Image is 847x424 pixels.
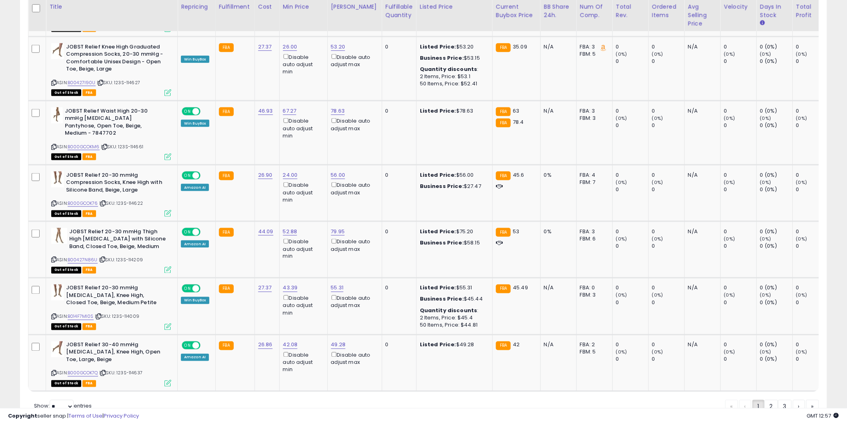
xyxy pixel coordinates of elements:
img: 31edFg3L60L._SL40_.jpg [51,172,64,188]
small: (0%) [760,349,771,355]
div: 0 [796,107,829,115]
span: OFF [199,108,212,115]
div: 0 [796,43,829,50]
b: JOBST Relief Knee High Graduated Compression Socks, 20-30 mmHg - Comfortable Unisex Design - Open... [66,43,163,75]
div: 0 [616,341,648,349]
div: FBA: 3 [580,228,606,235]
div: 0% [544,172,570,179]
div: FBA: 3 [580,107,606,115]
div: 50 Items, Price: $44.81 [420,322,486,329]
div: 0 [724,356,757,363]
div: 0 [724,122,757,129]
span: 2025-09-10 12:57 GMT [807,412,839,420]
div: N/A [688,228,715,235]
div: Cost [258,3,276,11]
div: $53.20 [420,43,486,50]
div: BB Share 24h. [544,3,573,20]
div: Disable auto adjust max [331,351,376,366]
span: | SKU: 123S-114209 [99,257,143,263]
div: 0 [616,43,648,50]
div: FBA: 3 [580,43,606,50]
strong: Copyright [8,412,37,420]
img: 21V-j5jWoBL._SL40_.jpg [51,43,64,59]
span: FBA [82,89,96,96]
div: FBM: 6 [580,235,606,242]
div: FBM: 7 [580,179,606,186]
div: 0 [652,228,684,235]
a: 42.08 [283,341,298,349]
span: All listings that are currently out of stock and unavailable for purchase on Amazon [51,153,81,160]
div: Disable auto adjust max [331,181,376,196]
div: 0 [652,186,684,193]
div: Disable auto adjust min [283,181,321,204]
small: (0%) [724,115,735,121]
div: N/A [544,285,570,292]
a: 2 [765,400,778,414]
div: Ordered Items [652,3,681,20]
div: 0 [652,43,684,50]
b: Business Price: [420,295,464,303]
img: 31edFg3L60L._SL40_.jpg [51,285,64,301]
div: 0 [724,172,757,179]
div: 0 (0%) [760,107,793,115]
div: N/A [544,341,570,349]
div: 0 [796,228,829,235]
div: Fulfillable Quantity [385,3,413,20]
div: 0 [724,186,757,193]
span: 45.6 [513,171,524,179]
div: : [420,307,486,315]
div: $45.44 [420,296,486,303]
span: 78.4 [513,118,524,126]
div: 0 [796,299,829,307]
small: (0%) [616,115,627,121]
div: Min Price [283,3,324,11]
div: 0 [796,356,829,363]
small: FBA [496,341,511,350]
a: 46.93 [258,107,273,115]
b: Business Price: [420,54,464,62]
div: 0 (0%) [760,242,793,250]
b: Listed Price: [420,228,456,235]
small: FBA [219,107,234,116]
div: 0 [652,122,684,129]
div: 0 [724,299,757,307]
div: Fulfillment [219,3,251,11]
div: 0% [544,228,570,235]
small: (0%) [796,51,807,57]
div: Total Rev. [616,3,645,20]
span: 42 [513,341,520,349]
div: Disable auto adjust max [331,52,376,68]
div: Repricing [181,3,212,11]
span: | SKU: 123S-114622 [99,200,143,206]
small: FBA [219,341,234,350]
span: | SKU: 123S-114627 [97,79,140,86]
small: Days In Stock. [760,20,765,27]
b: Listed Price: [420,284,456,292]
a: 44.09 [258,228,273,236]
small: (0%) [652,292,663,299]
small: (0%) [796,179,807,186]
a: B014F7MI0S [68,313,94,320]
span: › [798,403,800,411]
div: Disable auto adjust max [331,237,376,253]
span: 35.09 [513,43,527,50]
small: FBA [496,119,511,127]
small: FBA [219,285,234,293]
a: B000GCOK7Q [68,370,98,377]
span: | SKU: 123S-114661 [101,143,143,150]
div: $53.15 [420,55,486,62]
div: Amazon AI [181,354,209,361]
a: 53.20 [331,43,345,51]
b: Listed Price: [420,341,456,349]
div: Disable auto adjust min [283,294,321,317]
div: Amazon AI [181,240,209,248]
div: Velocity [724,3,753,11]
a: 52.88 [283,228,297,236]
small: (0%) [724,349,735,355]
div: Win BuyBox [181,297,209,304]
span: FBA [82,267,96,274]
div: 0 [616,186,648,193]
b: JOBST Relief 20-30 mmHg Thigh High [MEDICAL_DATA] with Silicone Band, Closed Toe, Beige, Medium [69,228,167,252]
a: 56.00 [331,171,345,179]
div: Total Profit [796,3,825,20]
